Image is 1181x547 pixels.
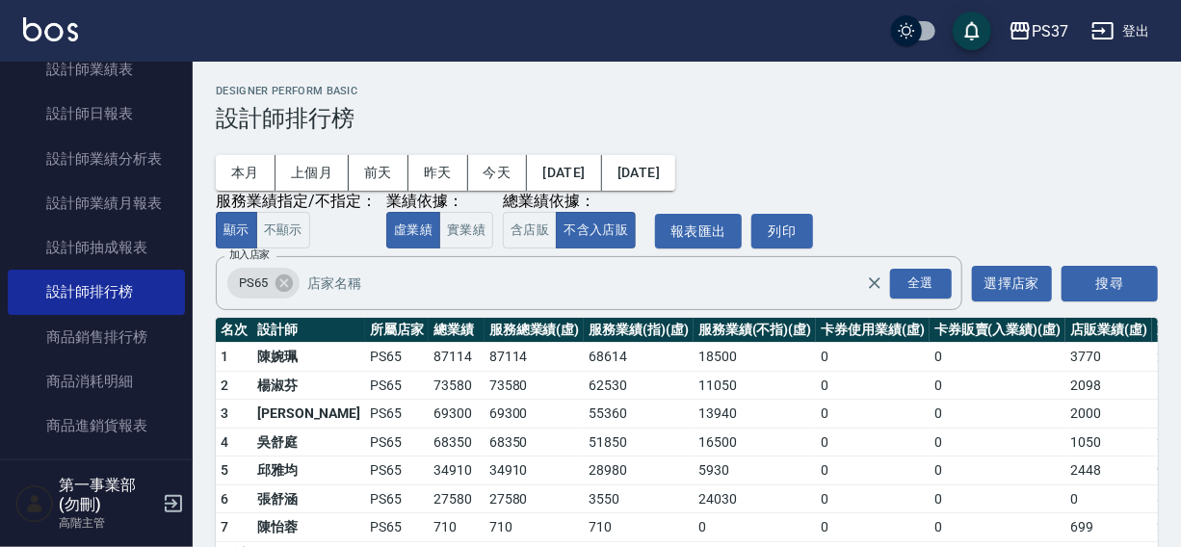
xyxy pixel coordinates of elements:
a: 商品進銷貨報表 [8,404,185,448]
td: 73580 [429,371,485,400]
td: 710 [584,513,694,542]
td: 0 [930,428,1065,456]
span: 3 [221,405,228,421]
a: 設計師排行榜 [8,270,185,314]
td: [PERSON_NAME] [252,400,365,429]
span: 6 [221,491,228,507]
td: 3550 [584,484,694,513]
td: 27580 [429,484,485,513]
td: 0 [816,513,930,542]
a: 設計師業績分析表 [8,137,185,181]
th: 名次 [216,318,252,343]
a: 商品銷售排行榜 [8,315,185,359]
td: 34910 [485,456,585,485]
td: 34910 [429,456,485,485]
td: 710 [485,513,585,542]
th: 總業績 [429,318,485,343]
td: PS65 [365,484,429,513]
td: 陳婉珮 [252,343,365,372]
td: 邱雅均 [252,456,365,485]
button: save [953,12,991,50]
button: 實業績 [439,212,493,249]
td: 0 [816,484,930,513]
button: 搜尋 [1062,266,1158,301]
a: 設計師業績表 [8,47,185,91]
td: 18500 [694,343,816,372]
td: PS65 [365,371,429,400]
td: 69300 [429,400,485,429]
h5: 第一事業部 (勿刪) [59,476,157,514]
td: 24030 [694,484,816,513]
td: 1050 [1065,428,1152,456]
button: 登出 [1084,13,1158,49]
button: PS37 [1001,12,1076,51]
td: 2098 [1065,371,1152,400]
th: 店販業績(虛) [1065,318,1152,343]
span: 4 [221,434,228,450]
td: 16500 [694,428,816,456]
td: 55360 [584,400,694,429]
td: 0 [694,513,816,542]
button: 含店販 [503,212,557,249]
td: 0 [930,343,1065,372]
h2: Designer Perform Basic [216,85,1158,97]
td: 3770 [1065,343,1152,372]
div: 業績依據： [386,192,493,212]
td: 11050 [694,371,816,400]
span: 5 [221,462,228,478]
div: PS65 [227,268,300,299]
td: 87114 [485,343,585,372]
td: 0 [930,456,1065,485]
input: 店家名稱 [302,267,900,300]
button: 顯示 [216,212,257,249]
td: 0 [930,400,1065,429]
td: 0 [930,371,1065,400]
td: 28980 [584,456,694,485]
button: 今天 [468,155,528,191]
td: 73580 [485,371,585,400]
td: PS65 [365,400,429,429]
th: 卡券販賣(入業績)(虛) [930,318,1065,343]
button: [DATE] [527,155,601,191]
button: 虛業績 [386,212,440,249]
td: PS65 [365,428,429,456]
div: 總業績依據： [503,192,645,212]
span: PS65 [227,273,279,293]
div: 全選 [890,269,952,299]
th: 服務業績(指)(虛) [584,318,694,343]
a: 設計師日報表 [8,91,185,136]
a: 商品消耗明細 [8,359,185,404]
td: 68614 [584,343,694,372]
td: 710 [429,513,485,542]
th: 所屬店家 [365,318,429,343]
button: 列印 [751,214,813,249]
td: 0 [1065,484,1152,513]
h3: 設計師排行榜 [216,105,1158,132]
td: 陳怡蓉 [252,513,365,542]
th: 設計師 [252,318,365,343]
td: 0 [816,400,930,429]
td: 13940 [694,400,816,429]
td: PS65 [365,456,429,485]
td: 0 [816,343,930,372]
span: 2 [221,378,228,393]
td: 0 [930,484,1065,513]
td: 0 [930,513,1065,542]
td: 87114 [429,343,485,372]
div: PS37 [1032,19,1068,43]
td: 2000 [1065,400,1152,429]
button: 前天 [349,155,408,191]
td: 0 [816,456,930,485]
td: 68350 [429,428,485,456]
button: 本月 [216,155,276,191]
button: 報表匯出 [655,214,742,249]
td: 69300 [485,400,585,429]
span: 1 [221,349,228,364]
td: 張舒涵 [252,484,365,513]
td: 51850 [584,428,694,456]
td: 2448 [1065,456,1152,485]
div: 服務業績指定/不指定： [216,192,377,212]
td: 68350 [485,428,585,456]
th: 服務業績(不指)(虛) [694,318,816,343]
